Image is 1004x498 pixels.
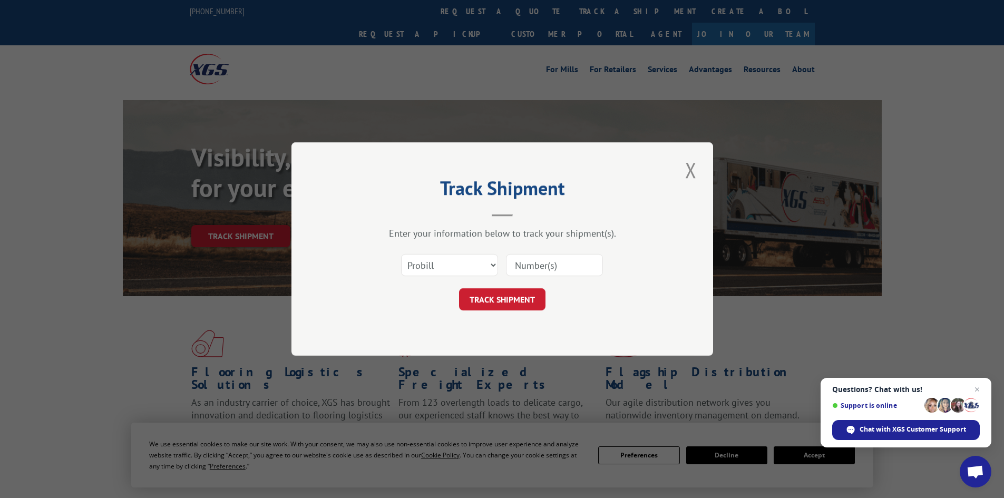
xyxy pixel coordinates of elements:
[344,181,660,201] h2: Track Shipment
[832,420,980,440] span: Chat with XGS Customer Support
[832,402,921,409] span: Support is online
[459,288,545,310] button: TRACK SHIPMENT
[682,155,700,184] button: Close modal
[960,456,991,487] a: Open chat
[860,425,966,434] span: Chat with XGS Customer Support
[344,227,660,239] div: Enter your information below to track your shipment(s).
[832,385,980,394] span: Questions? Chat with us!
[506,254,603,276] input: Number(s)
